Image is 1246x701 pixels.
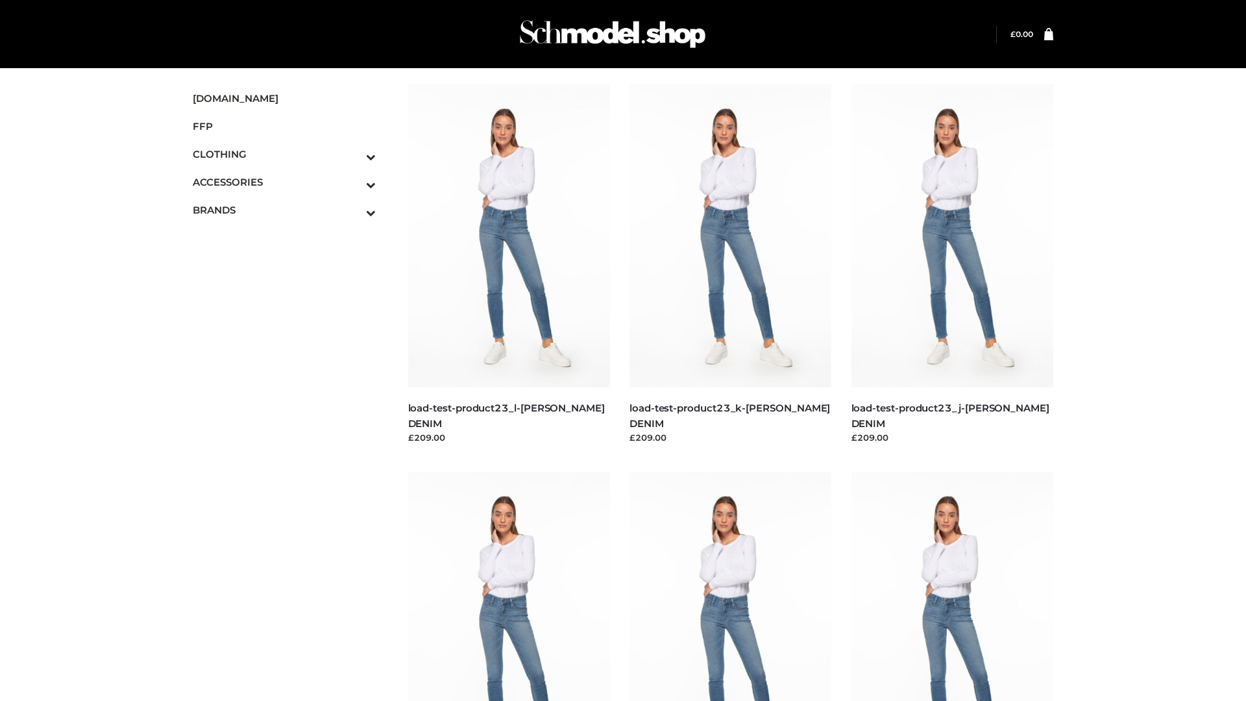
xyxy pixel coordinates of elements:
span: FFP [193,119,376,134]
a: FFP [193,112,376,140]
span: [DOMAIN_NAME] [193,91,376,106]
a: CLOTHINGToggle Submenu [193,140,376,168]
bdi: 0.00 [1010,29,1033,39]
div: £209.00 [851,431,1054,444]
button: Toggle Submenu [330,140,376,168]
a: ACCESSORIESToggle Submenu [193,168,376,196]
img: Schmodel Admin 964 [515,8,710,60]
span: BRANDS [193,203,376,217]
button: Toggle Submenu [330,196,376,224]
a: [DOMAIN_NAME] [193,84,376,112]
a: BRANDSToggle Submenu [193,196,376,224]
div: £209.00 [629,431,832,444]
a: load-test-product23_k-[PERSON_NAME] DENIM [629,402,830,429]
div: £209.00 [408,431,611,444]
span: ACCESSORIES [193,175,376,190]
a: £0.00 [1010,29,1033,39]
a: load-test-product23_l-[PERSON_NAME] DENIM [408,402,605,429]
span: £ [1010,29,1016,39]
a: load-test-product23_j-[PERSON_NAME] DENIM [851,402,1049,429]
button: Toggle Submenu [330,168,376,196]
span: CLOTHING [193,147,376,162]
